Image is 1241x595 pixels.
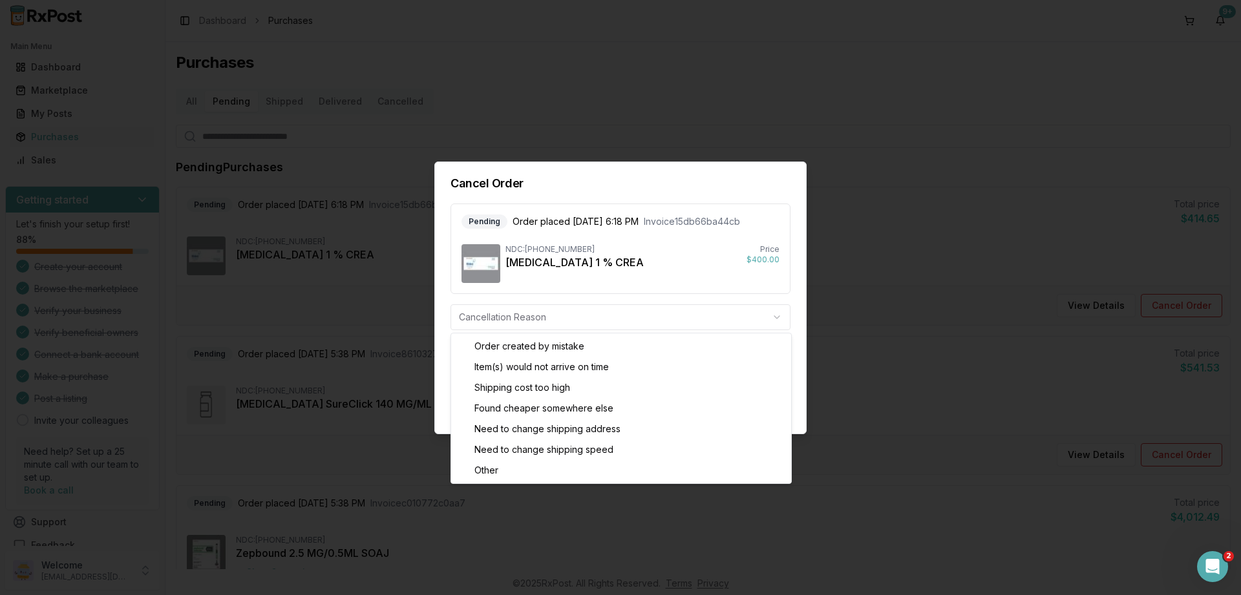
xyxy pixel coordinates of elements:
[474,464,498,477] span: Other
[474,402,613,415] span: Found cheaper somewhere else
[1224,551,1234,561] span: 2
[1197,551,1228,582] iframe: Intercom live chat
[474,340,584,353] span: Order created by mistake
[474,443,613,456] span: Need to change shipping speed
[474,360,609,373] span: Item(s) would not arrive on time
[474,381,570,394] span: Shipping cost too high
[474,423,620,435] span: Need to change shipping address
